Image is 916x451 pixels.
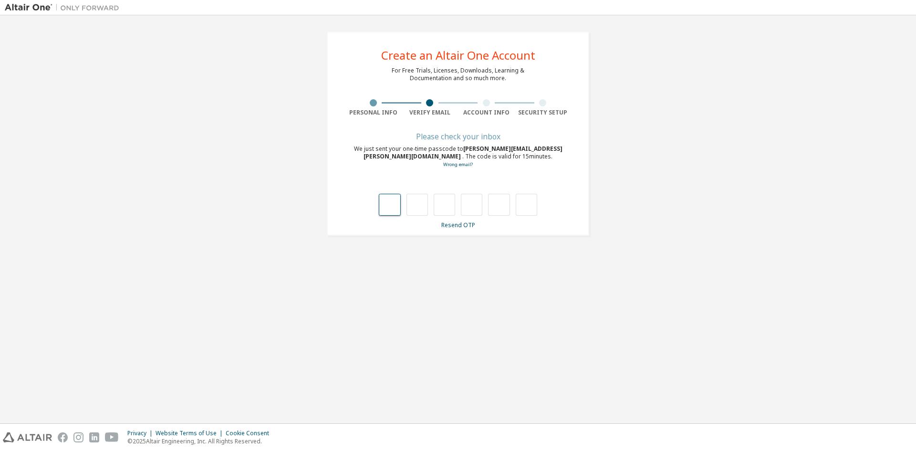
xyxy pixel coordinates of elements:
a: Resend OTP [441,221,475,229]
div: We just sent your one-time passcode to . The code is valid for 15 minutes. [345,145,571,168]
div: Verify Email [402,109,458,116]
div: Create an Altair One Account [381,50,535,61]
img: Altair One [5,3,124,12]
img: altair_logo.svg [3,432,52,442]
img: instagram.svg [73,432,83,442]
img: linkedin.svg [89,432,99,442]
div: Cookie Consent [226,430,275,437]
div: Account Info [458,109,515,116]
a: Go back to the registration form [443,161,473,168]
div: Privacy [127,430,156,437]
img: youtube.svg [105,432,119,442]
img: facebook.svg [58,432,68,442]
p: © 2025 Altair Engineering, Inc. All Rights Reserved. [127,437,275,445]
div: Website Terms of Use [156,430,226,437]
div: Personal Info [345,109,402,116]
div: Security Setup [515,109,572,116]
div: Please check your inbox [345,134,571,139]
div: For Free Trials, Licenses, Downloads, Learning & Documentation and so much more. [392,67,524,82]
span: [PERSON_NAME][EMAIL_ADDRESS][PERSON_NAME][DOMAIN_NAME] [364,145,562,160]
